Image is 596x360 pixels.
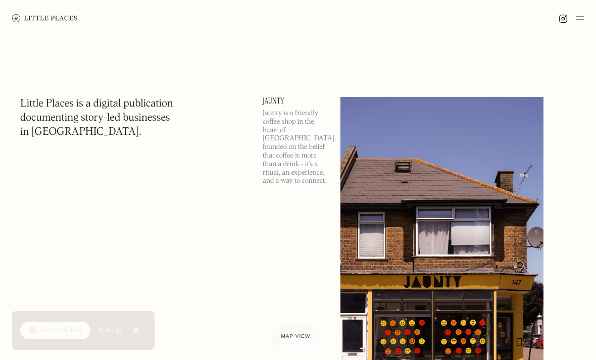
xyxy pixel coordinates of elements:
[269,326,323,348] a: Map view
[126,320,146,340] a: Close Cookie Popup
[20,322,90,340] a: 🍪 Accept cookies
[98,327,122,334] div: Settings
[263,97,328,105] a: Jaunty
[281,334,311,339] span: Map view
[20,97,173,139] h1: Little Places is a digital publication documenting story-led businesses in [GEOGRAPHIC_DATA].
[98,319,122,342] a: Settings
[263,109,328,185] p: Jaunty is a friendly coffee shop in the heart of [GEOGRAPHIC_DATA], founded on the belief that co...
[28,326,82,336] div: 🍪 Accept cookies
